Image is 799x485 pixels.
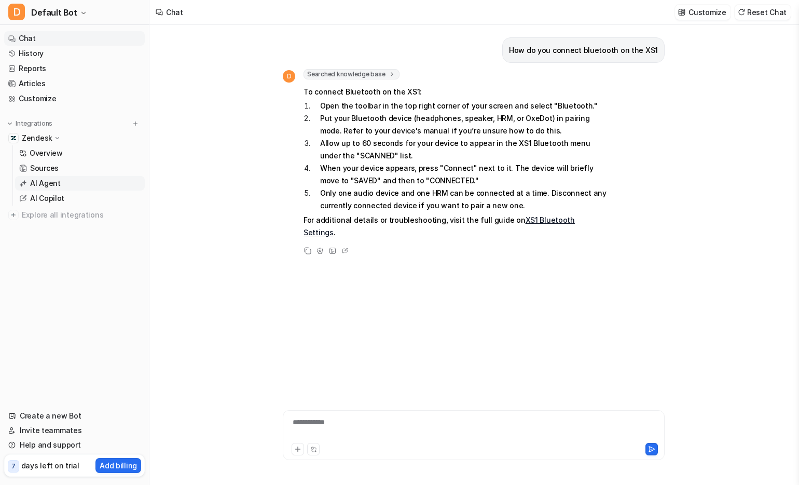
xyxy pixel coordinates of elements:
[4,409,145,423] a: Create a new Bot
[30,163,59,173] p: Sources
[675,5,730,20] button: Customize
[304,69,399,79] span: Searched knowledge base
[304,215,575,237] a: XS1 Bluetooth Settings
[4,46,145,61] a: History
[166,7,183,18] div: Chat
[16,119,52,128] p: Integrations
[678,8,685,16] img: customize
[15,161,145,176] a: Sources
[4,438,145,452] a: Help and support
[21,460,79,471] p: days left on trial
[6,120,13,127] img: expand menu
[15,146,145,160] a: Overview
[738,8,745,16] img: reset
[11,462,16,471] p: 7
[312,137,607,162] li: Allow up to 60 seconds for your device to appear in the XS1 Bluetooth menu under the "SCANNED" list.
[312,187,607,212] li: Only one audio device and one HRM can be connected at a time. Disconnect any currently connected ...
[304,214,607,239] p: For additional details or troubleshooting, visit the full guide on .
[735,5,791,20] button: Reset Chat
[31,5,77,20] span: Default Bot
[283,70,295,83] span: D
[30,193,64,204] p: AI Copilot
[30,178,61,188] p: AI Agent
[312,100,607,112] li: Open the toolbar in the top right corner of your screen and select "Bluetooth."
[22,207,141,223] span: Explore all integrations
[8,210,19,220] img: explore all integrations
[95,458,141,473] button: Add billing
[312,112,607,137] li: Put your Bluetooth device (headphones, speaker, HRM, or OxeDot) in pairing mode. Refer to your de...
[304,86,607,98] p: To connect Bluetooth on the XS1:
[10,135,17,141] img: Zendesk
[4,423,145,438] a: Invite teammates
[4,61,145,76] a: Reports
[4,208,145,222] a: Explore all integrations
[688,7,726,18] p: Customize
[4,31,145,46] a: Chat
[15,176,145,191] a: AI Agent
[15,191,145,206] a: AI Copilot
[22,133,52,143] p: Zendesk
[312,162,607,187] li: When your device appears, press "Connect" next to it. The device will briefly move to "SAVED" and...
[132,120,139,127] img: menu_add.svg
[4,76,145,91] a: Articles
[100,460,137,471] p: Add billing
[509,44,658,57] p: How do you connect bluetooth on the XS1
[8,4,25,20] span: D
[4,118,56,129] button: Integrations
[30,148,63,158] p: Overview
[4,91,145,106] a: Customize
